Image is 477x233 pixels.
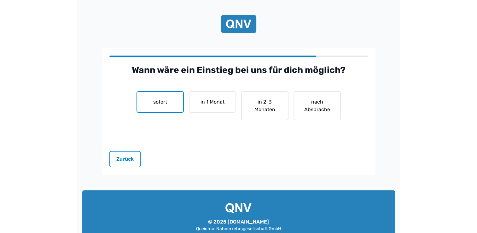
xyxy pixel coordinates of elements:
button: in 2-3 Monaten [241,91,288,120]
p: © 2025 [DOMAIN_NAME] [196,218,281,226]
button: Zurück [109,151,141,167]
h2: Wann wäre ein Einstieg bei uns für dich möglich? [109,64,368,76]
p: Queichtal Nahverkehrsgesellschaft GmbH [196,226,281,232]
img: QNV Logo [226,18,251,30]
button: nach Absprache [294,91,341,120]
button: sofort [137,91,184,113]
button: in 1 Monat [189,91,236,113]
img: QNV Logo [225,203,252,213]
